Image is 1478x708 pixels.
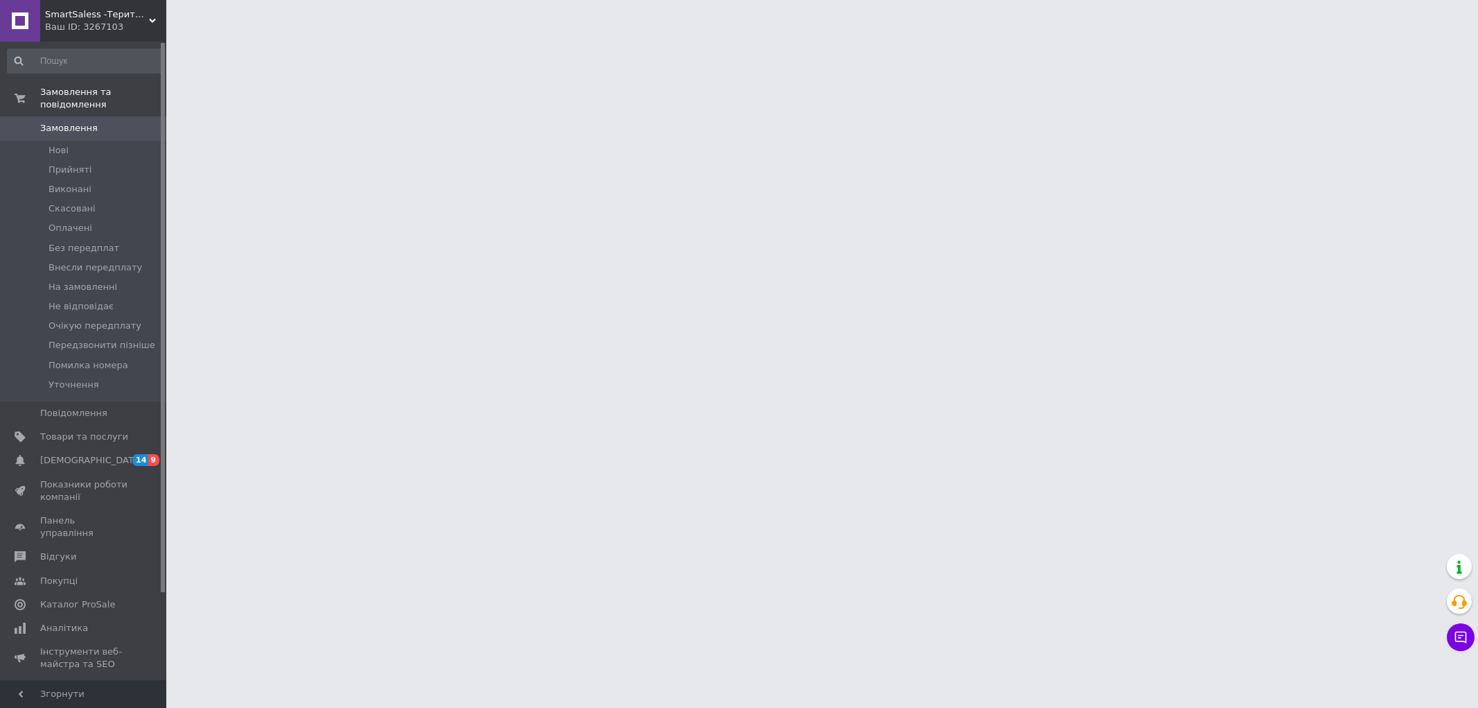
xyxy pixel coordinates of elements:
[49,339,155,352] span: Передзвонити пізніше
[49,183,91,196] span: Виконані
[49,202,96,215] span: Скасовані
[40,551,76,563] span: Відгуки
[40,86,166,111] span: Замовлення та повідомлення
[40,122,98,135] span: Замовлення
[45,8,149,21] span: SmartSaless -Територія розумних продажів. Інтернет магазин електроніки та товарів для відпочінку
[40,646,128,671] span: Інструменти веб-майстра та SEO
[40,515,128,539] span: Панель управління
[49,242,119,254] span: Без передплат
[49,320,141,332] span: Очікую передплату
[40,622,88,634] span: Аналітика
[148,454,159,466] span: 9
[40,431,128,443] span: Товари та послуги
[40,575,78,587] span: Покупці
[49,281,117,293] span: На замовленні
[40,478,128,503] span: Показники роботи компанії
[40,454,143,467] span: [DEMOGRAPHIC_DATA]
[49,300,114,313] span: Не відповідає
[49,379,98,391] span: Уточнення
[49,222,92,234] span: Оплачені
[7,49,164,74] input: Пошук
[49,164,91,176] span: Прийняті
[1447,623,1475,651] button: Чат з покупцем
[49,144,69,157] span: Нові
[49,261,142,274] span: Внесли передплату
[45,21,166,33] div: Ваш ID: 3267103
[132,454,148,466] span: 14
[40,598,115,611] span: Каталог ProSale
[49,359,128,372] span: Помилка номера
[40,407,107,420] span: Повідомлення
